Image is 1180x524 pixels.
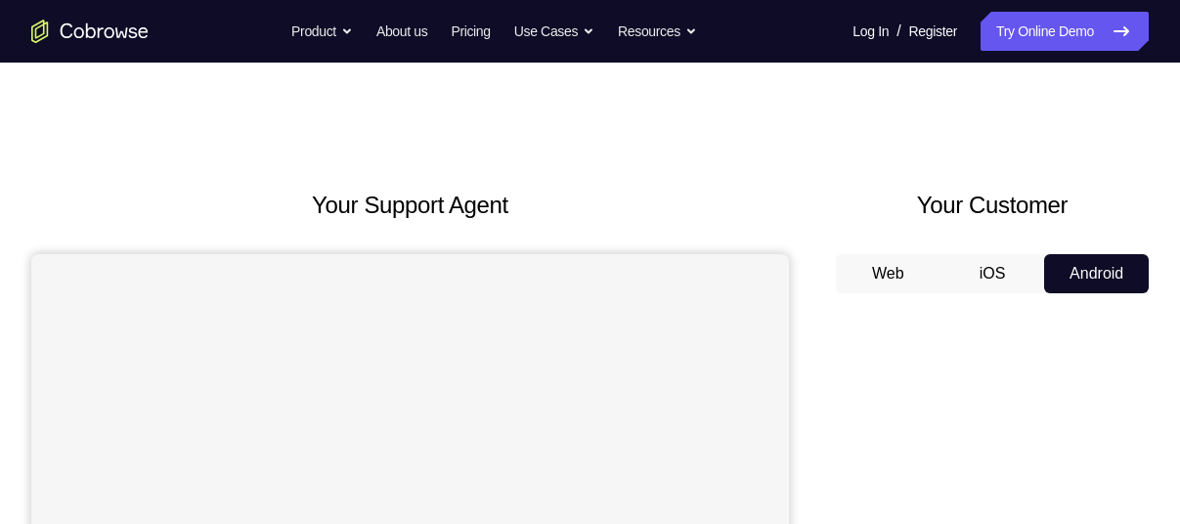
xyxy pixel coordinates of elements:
span: / [896,20,900,43]
a: About us [376,12,427,51]
button: Use Cases [514,12,594,51]
button: Web [836,254,940,293]
button: iOS [940,254,1045,293]
a: Try Online Demo [981,12,1149,51]
button: Resources [618,12,697,51]
button: Android [1044,254,1149,293]
button: Product [291,12,353,51]
a: Register [909,12,957,51]
a: Pricing [451,12,490,51]
h2: Your Support Agent [31,188,789,223]
a: Log In [852,12,889,51]
h2: Your Customer [836,188,1149,223]
a: Go to the home page [31,20,149,43]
